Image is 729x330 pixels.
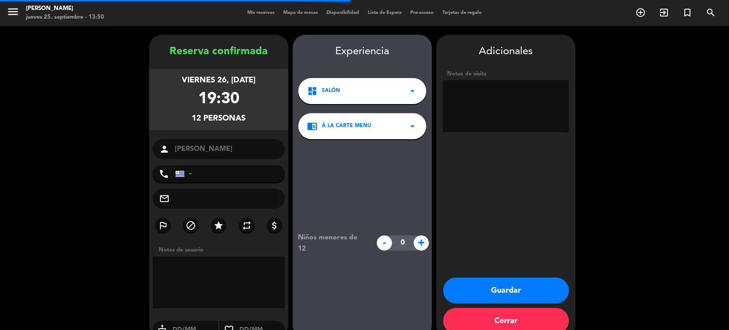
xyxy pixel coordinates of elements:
i: phone [159,169,169,179]
div: Reserva confirmada [149,43,288,60]
div: 12 personas [192,112,246,125]
div: Uruguay: +598 [176,166,196,182]
span: Mis reservas [243,10,279,15]
div: Notas de usuario [154,245,288,255]
i: star [213,220,224,231]
i: attach_money [269,220,280,231]
div: 19:30 [198,87,239,112]
i: search [706,7,716,18]
i: exit_to_app [659,7,669,18]
div: [PERSON_NAME] [26,4,104,13]
i: menu [7,5,20,18]
i: block [186,220,196,231]
div: Experiencia [293,43,432,60]
i: mail_outline [159,193,170,204]
span: + [414,235,429,251]
span: Lista de Espera [363,10,406,15]
div: jueves 25. septiembre - 13:50 [26,13,104,22]
i: arrow_drop_down [407,121,418,131]
span: - [377,235,392,251]
i: add_circle_outline [635,7,646,18]
span: Mapa de mesas [279,10,322,15]
i: turned_in_not [682,7,693,18]
span: Salón [322,87,340,95]
i: dashboard [307,86,317,96]
i: repeat [242,220,252,231]
div: Notas de visita [443,69,569,78]
button: menu [7,5,20,21]
button: Guardar [443,278,569,304]
span: Tarjetas de regalo [438,10,486,15]
i: chrome_reader_mode [307,121,317,131]
span: Disponibilidad [322,10,363,15]
span: Pre-acceso [406,10,438,15]
i: outlined_flag [158,220,168,231]
i: arrow_drop_down [407,86,418,96]
div: Niños menores de 12 [291,232,373,255]
div: viernes 26, [DATE] [182,74,256,87]
span: À LA CARTE MENU [322,122,371,131]
i: person [159,144,170,154]
div: Adicionales [443,43,569,60]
